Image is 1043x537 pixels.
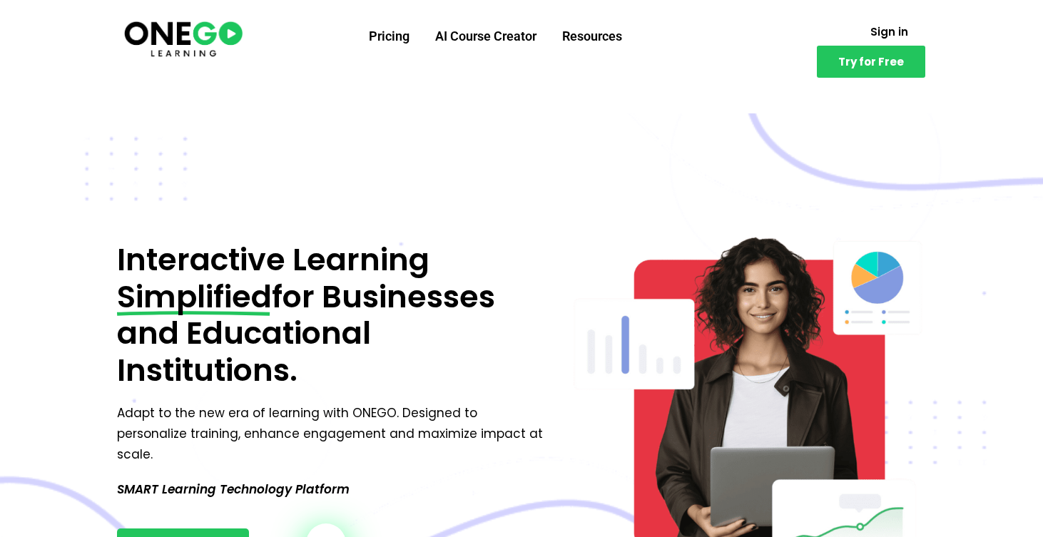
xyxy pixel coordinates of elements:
[117,275,495,392] span: for Businesses and Educational Institutions.
[356,18,422,55] a: Pricing
[870,26,908,37] span: Sign in
[853,18,925,46] a: Sign in
[117,479,549,500] p: SMART Learning Technology Platform
[117,238,429,281] span: Interactive Learning
[117,279,272,316] span: Simplified
[422,18,549,55] a: AI Course Creator
[117,403,549,465] p: Adapt to the new era of learning with ONEGO. Designed to personalize training, enhance engagement...
[817,46,925,78] a: Try for Free
[838,56,904,67] span: Try for Free
[549,18,635,55] a: Resources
